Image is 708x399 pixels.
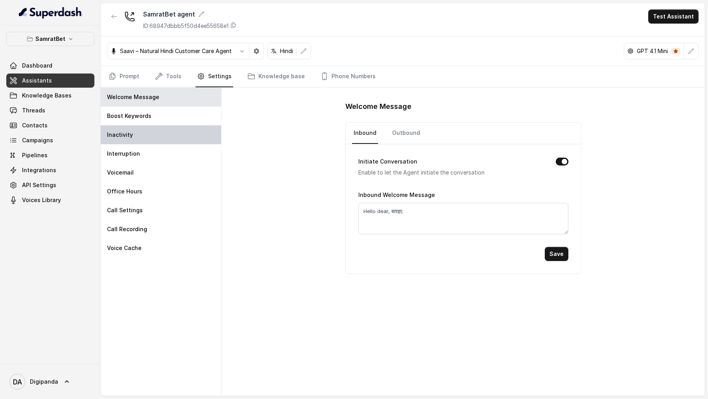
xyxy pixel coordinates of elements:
span: Contacts [22,121,48,129]
a: Assistants [6,74,94,88]
a: Knowledge Bases [6,88,94,103]
a: Digipanda [6,371,94,393]
button: SamratBet [6,32,94,46]
p: Hindi [280,47,293,55]
a: Voices Library [6,193,94,207]
a: Tools [153,66,183,87]
p: Call Settings [107,206,143,214]
span: API Settings [22,181,56,189]
a: Integrations [6,163,94,177]
a: Outbound [391,123,422,144]
button: Test Assistant [648,9,699,24]
h1: Welcome Message [345,100,581,113]
p: ID: 68947dbbb5f50d4ee55658e1 [143,22,229,30]
span: Dashboard [22,62,52,70]
textarea: Hello dear, बताइए. [358,203,568,234]
p: Saavi – Natural Hindi Customer Care Agent [120,47,232,55]
span: Campaigns [22,136,53,144]
text: DA [13,378,22,386]
a: Inbound [352,123,378,144]
a: Pipelines [6,148,94,162]
img: light.svg [19,6,82,19]
p: Office Hours [107,188,142,195]
a: Prompt [107,66,141,87]
a: Dashboard [6,59,94,73]
p: SamratBet [35,34,65,44]
svg: openai logo [627,48,634,54]
button: Save [545,247,568,261]
p: GPT 4.1 Mini [637,47,668,55]
span: Voices Library [22,196,61,204]
a: Phone Numbers [319,66,377,87]
span: Threads [22,107,45,114]
a: Knowledge base [246,66,306,87]
p: Inactivity [107,131,133,139]
span: Integrations [22,166,56,174]
a: Settings [195,66,233,87]
nav: Tabs [352,123,575,144]
label: Inbound Welcome Message [358,191,435,198]
p: Interruption [107,150,140,158]
a: API Settings [6,178,94,192]
span: Pipelines [22,151,48,159]
div: SamratBet agent [143,9,236,19]
span: Assistants [22,77,52,85]
span: Digipanda [30,378,58,386]
a: Campaigns [6,133,94,147]
span: Knowledge Bases [22,92,72,99]
p: Call Recording [107,225,147,233]
p: Voicemail [107,169,134,177]
a: Contacts [6,118,94,132]
p: Voice Cache [107,244,142,252]
p: Welcome Message [107,93,159,101]
p: Enable to let the Agent initiate the conversation [358,168,543,177]
nav: Tabs [107,66,699,87]
a: Threads [6,103,94,118]
label: Initiate Conversation [358,157,417,166]
p: Boost Keywords [107,112,151,120]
